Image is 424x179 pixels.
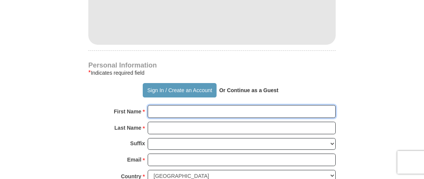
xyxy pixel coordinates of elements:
strong: Last Name [115,122,142,133]
strong: Email [127,154,141,165]
strong: Or Continue as a Guest [219,87,279,93]
strong: Suffix [130,138,145,149]
strong: First Name [114,106,141,117]
h4: Personal Information [88,62,336,68]
div: Indicates required field [88,68,336,77]
button: Sign In / Create an Account [143,83,216,97]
